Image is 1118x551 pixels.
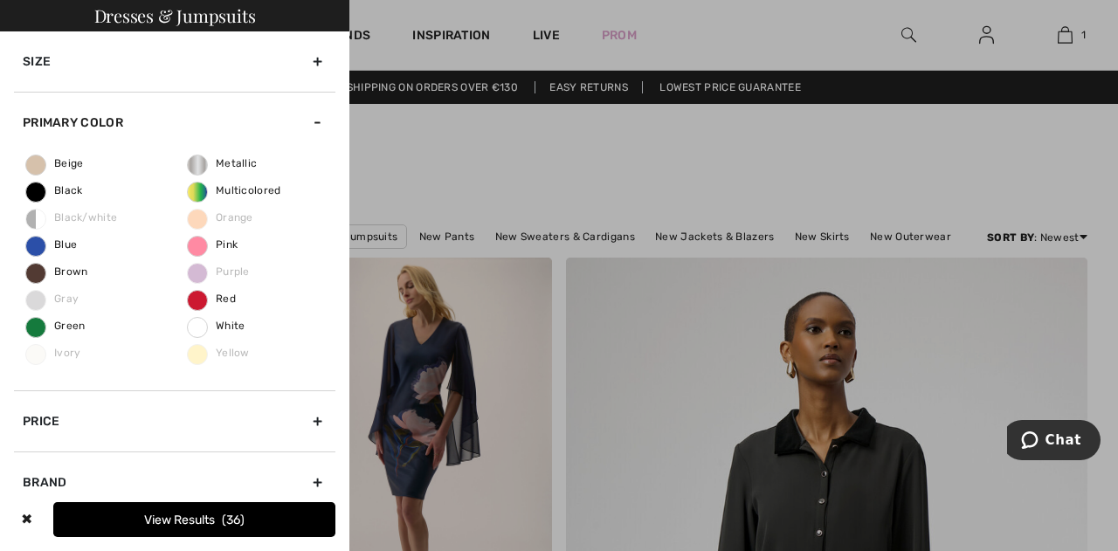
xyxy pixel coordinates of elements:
iframe: Opens a widget where you can chat to one of our agents [1007,420,1101,464]
span: Purple [188,265,250,278]
span: Multicolored [188,184,281,196]
div: Primary Color [14,92,335,153]
div: Price [14,390,335,451]
span: Green [26,320,86,332]
button: View Results36 [53,502,335,537]
span: Pink [188,238,238,251]
div: Size [14,31,335,92]
span: Metallic [188,157,257,169]
span: Black/white [26,211,117,224]
span: Ivory [26,347,81,359]
span: Brown [26,265,88,278]
div: ✖ [14,502,39,537]
span: Gray [26,293,79,305]
span: Orange [188,211,253,224]
div: Brand [14,451,335,513]
span: 36 [222,513,245,527]
span: Blue [26,238,77,251]
span: Black [26,184,83,196]
span: Red [188,293,236,305]
span: White [188,320,245,332]
span: Beige [26,157,84,169]
span: Yellow [188,347,250,359]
